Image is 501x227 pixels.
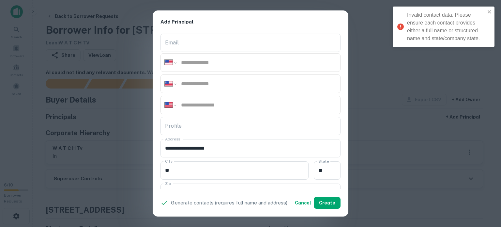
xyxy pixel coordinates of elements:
[318,158,329,164] label: State
[165,158,173,164] label: City
[153,10,348,34] h2: Add Principal
[165,181,171,186] label: Zip
[314,197,341,209] button: Create
[487,9,492,15] button: close
[292,197,314,209] button: Cancel
[468,175,501,206] iframe: Chat Widget
[165,136,180,142] label: Address
[171,199,287,207] p: Generate contacts (requires full name and address)
[407,11,485,42] div: Invalid contact data. Please ensure each contact provides either a full name or structured name a...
